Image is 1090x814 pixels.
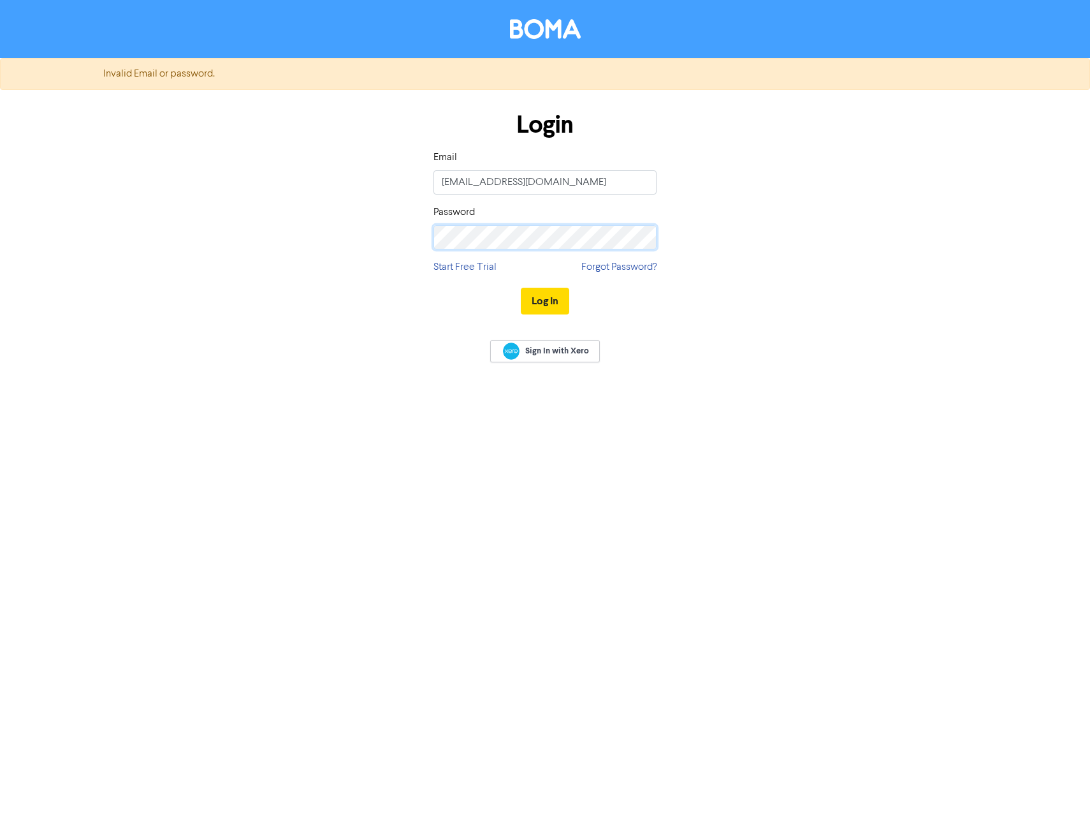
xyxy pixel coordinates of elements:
a: Start Free Trial [433,260,497,275]
img: BOMA Logo [510,19,581,39]
div: Invalid Email or password. [94,66,996,82]
label: Password [433,205,475,220]
iframe: Chat Widget [930,676,1090,814]
h1: Login [433,110,657,140]
a: Forgot Password? [581,260,657,275]
span: Sign In with Xero [525,345,589,357]
label: Email [433,150,457,165]
img: Xero logo [503,343,520,360]
a: Sign In with Xero [490,340,600,362]
button: Log In [521,288,569,314]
